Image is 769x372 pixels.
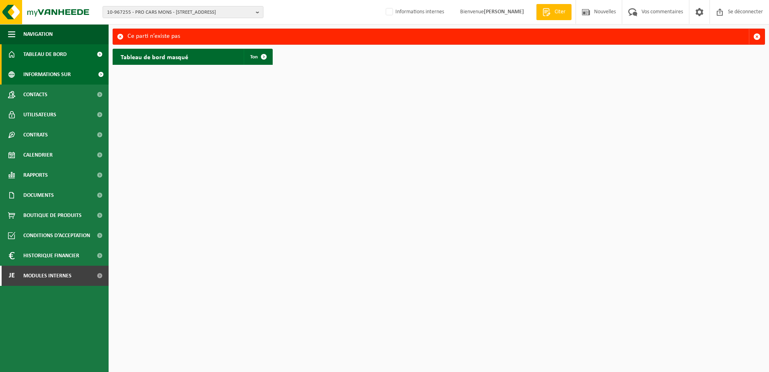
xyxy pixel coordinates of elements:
span: Modules internes [23,266,72,286]
span: Contrats [23,125,48,145]
strong: [PERSON_NAME] [484,9,524,15]
span: Je [8,266,15,286]
span: Calendrier [23,145,53,165]
span: Conditions d’acceptation [23,225,90,246]
div: Ce parti n’existe pas [127,29,749,44]
span: 10-967255 - PRO CARS MONS - [STREET_ADDRESS] [107,6,253,19]
span: Utilisateurs [23,105,56,125]
label: Informations internes [384,6,444,18]
span: Informations sur l’entreprise [23,64,93,85]
span: Historique financier [23,246,79,266]
span: Boutique de produits [23,205,82,225]
button: 10-967255 - PRO CARS MONS - [STREET_ADDRESS] [103,6,263,18]
span: Ton [250,54,258,60]
font: Bienvenue [460,9,524,15]
span: Documents [23,185,54,205]
a: Ton [244,49,272,65]
span: Rapports [23,165,48,185]
span: Citer [553,8,567,16]
span: Navigation [23,24,53,44]
span: Contacts [23,85,47,105]
a: Citer [536,4,572,20]
h2: Tableau de bord masqué [113,49,196,64]
span: Tableau de bord [23,44,67,64]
